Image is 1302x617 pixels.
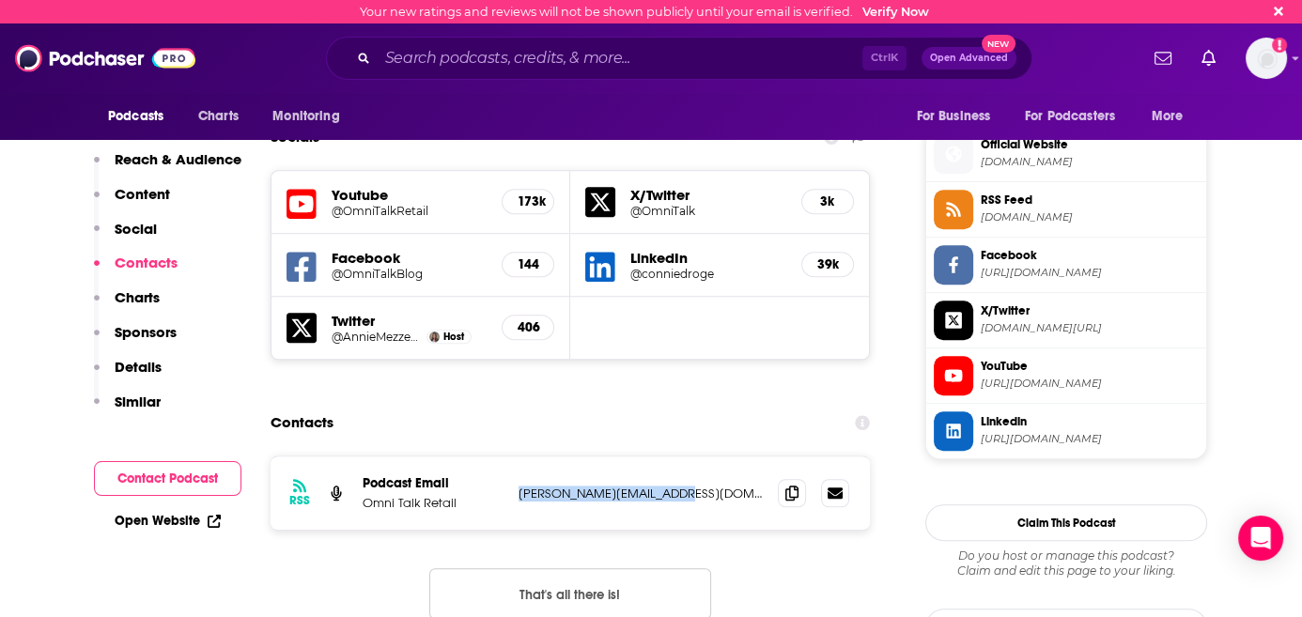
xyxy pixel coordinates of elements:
[862,46,907,70] span: Ctrl K
[1147,42,1179,74] a: Show notifications dropdown
[981,432,1199,446] span: https://www.linkedin.com/in/conniedroge
[363,495,504,511] p: Omni Talk Retail
[862,5,929,19] a: Verify Now
[817,256,838,272] h5: 39k
[259,99,364,134] button: open menu
[94,288,160,323] button: Charts
[186,99,250,134] a: Charts
[95,99,188,134] button: open menu
[115,358,162,376] p: Details
[630,249,786,267] h5: LinkedIn
[94,393,161,427] button: Similar
[630,267,786,281] a: @conniedroge
[925,504,1207,541] button: Claim This Podcast
[981,302,1199,319] span: X/Twitter
[443,331,464,343] span: Host
[332,249,487,267] h5: Facebook
[519,486,763,501] p: [PERSON_NAME][EMAIL_ADDRESS][DOMAIN_NAME]
[94,323,177,358] button: Sponsors
[332,204,487,218] a: @OmniTalkRetail
[1246,38,1287,79] img: User Profile
[363,475,504,491] p: Podcast Email
[916,103,990,130] span: For Business
[630,186,786,204] h5: X/Twitter
[981,266,1199,280] span: https://www.facebook.com/OmniTalkBlog
[981,192,1199,208] span: RSS Feed
[271,405,333,440] h2: Contacts
[1194,42,1223,74] a: Show notifications dropdown
[360,5,929,19] div: Your new ratings and reviews will not be shown publicly until your email is verified.
[934,301,1199,340] a: X/Twitter[DOMAIN_NAME][URL]
[1025,103,1115,130] span: For Podcasters
[94,358,162,393] button: Details
[94,220,157,255] button: Social
[934,411,1199,451] a: Linkedin[URL][DOMAIN_NAME]
[1246,38,1287,79] span: Logged in as jbarbour
[518,256,538,272] h5: 144
[981,358,1199,375] span: YouTube
[1246,38,1287,79] button: Show profile menu
[115,288,160,306] p: Charts
[981,377,1199,391] span: https://www.youtube.com/@OmniTalkRetail
[115,185,170,203] p: Content
[518,193,538,209] h5: 173k
[332,186,487,204] h5: Youtube
[981,155,1199,169] span: omnitalk.blog
[272,103,339,130] span: Monitoring
[934,134,1199,174] a: Official Website[DOMAIN_NAME]
[1238,516,1283,561] div: Open Intercom Messenger
[332,312,487,330] h5: Twitter
[903,99,1014,134] button: open menu
[981,321,1199,335] span: twitter.com/OmniTalk
[981,210,1199,224] span: feeds.captivate.fm
[94,461,241,496] button: Contact Podcast
[934,190,1199,229] a: RSS Feed[DOMAIN_NAME]
[115,254,178,271] p: Contacts
[1152,103,1184,130] span: More
[115,393,161,410] p: Similar
[934,245,1199,285] a: Facebook[URL][DOMAIN_NAME]
[930,54,1008,63] span: Open Advanced
[1139,99,1207,134] button: open menu
[94,254,178,288] button: Contacts
[1013,99,1142,134] button: open menu
[289,493,310,508] h3: RSS
[326,37,1032,80] div: Search podcasts, credits, & more...
[925,548,1207,578] div: Claim and edit this page to your liking.
[981,413,1199,430] span: Linkedin
[198,103,239,130] span: Charts
[1272,38,1287,53] svg: Email not verified
[94,150,241,185] button: Reach & Audience
[922,47,1016,69] button: Open AdvancedNew
[115,513,221,529] a: Open Website
[115,150,241,168] p: Reach & Audience
[15,40,195,76] img: Podchaser - Follow, Share and Rate Podcasts
[518,319,538,335] h5: 406
[115,323,177,341] p: Sponsors
[981,136,1199,153] span: Official Website
[817,193,838,209] h5: 3k
[429,332,440,342] img: Anne Mezzenga
[94,185,170,220] button: Content
[982,35,1015,53] span: New
[630,204,786,218] a: @OmniTalk
[332,267,487,281] a: @OmniTalkBlog
[332,330,422,344] a: @AnnieMezzenga
[934,356,1199,395] a: YouTube[URL][DOMAIN_NAME]
[108,103,163,130] span: Podcasts
[925,548,1207,563] span: Do you host or manage this podcast?
[981,247,1199,264] span: Facebook
[115,220,157,238] p: Social
[378,43,862,73] input: Search podcasts, credits, & more...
